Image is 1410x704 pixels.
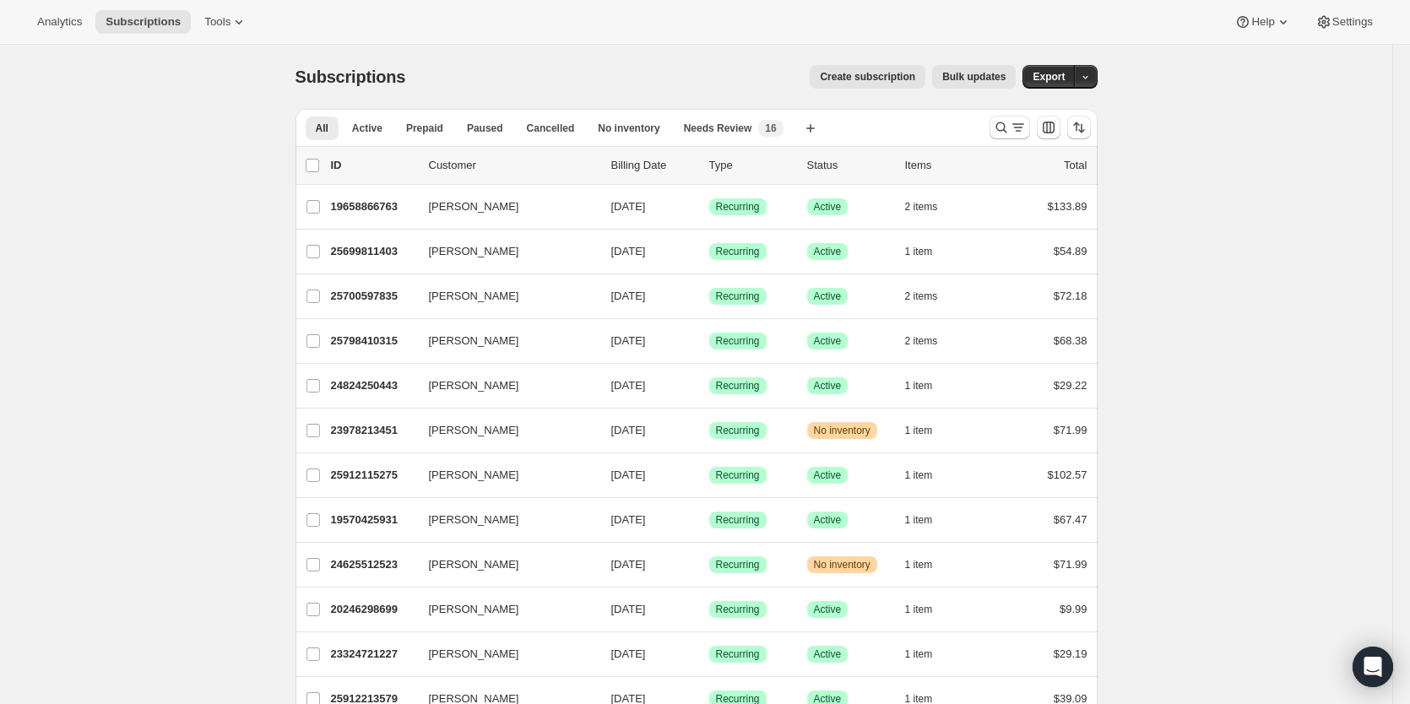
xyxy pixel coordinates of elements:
p: Customer [429,157,598,174]
span: 1 item [905,513,933,527]
button: [PERSON_NAME] [419,417,588,444]
span: 2 items [905,200,938,214]
span: [DATE] [611,334,646,347]
span: Recurring [716,200,760,214]
span: 1 item [905,424,933,437]
p: 23978213451 [331,422,415,439]
div: 25700597835[PERSON_NAME][DATE]SuccessRecurringSuccessActive2 items$72.18 [331,284,1087,308]
button: [PERSON_NAME] [419,462,588,489]
p: 25699811403 [331,243,415,260]
button: [PERSON_NAME] [419,238,588,265]
span: [PERSON_NAME] [429,467,519,484]
div: 19658866763[PERSON_NAME][DATE]SuccessRecurringSuccessActive2 items$133.89 [331,195,1087,219]
span: [DATE] [611,424,646,436]
span: Recurring [716,334,760,348]
span: [PERSON_NAME] [429,556,519,573]
div: 25798410315[PERSON_NAME][DATE]SuccessRecurringSuccessActive2 items$68.38 [331,329,1087,353]
span: [DATE] [611,558,646,571]
span: $67.47 [1054,513,1087,526]
p: 25700597835 [331,288,415,305]
button: 2 items [905,329,957,353]
span: No inventory [814,558,870,571]
button: 1 item [905,553,952,577]
span: $72.18 [1054,290,1087,302]
span: [PERSON_NAME] [429,601,519,618]
span: Recurring [716,558,760,571]
span: 1 item [905,647,933,661]
p: 19658866763 [331,198,415,215]
button: Search and filter results [990,116,1030,139]
span: All [316,122,328,135]
span: [PERSON_NAME] [429,243,519,260]
span: Active [814,290,842,303]
span: Prepaid [406,122,443,135]
button: 1 item [905,374,952,398]
span: Active [814,245,842,258]
button: Bulk updates [932,65,1016,89]
span: Active [352,122,382,135]
span: Recurring [716,603,760,616]
button: 1 item [905,419,952,442]
span: [PERSON_NAME] [429,422,519,439]
span: Recurring [716,290,760,303]
span: Active [814,200,842,214]
button: [PERSON_NAME] [419,328,588,355]
button: [PERSON_NAME] [419,506,588,533]
button: 2 items [905,195,957,219]
span: 16 [765,122,776,135]
button: Create subscription [810,65,925,89]
span: Export [1033,70,1065,84]
span: Create subscription [820,70,915,84]
span: Cancelled [527,122,575,135]
span: Active [814,603,842,616]
span: Recurring [716,245,760,258]
span: [DATE] [611,245,646,257]
div: Items [905,157,990,174]
span: Active [814,334,842,348]
span: No inventory [598,122,659,135]
p: 19570425931 [331,512,415,528]
button: Customize table column order and visibility [1037,116,1060,139]
span: Active [814,513,842,527]
p: 25912115275 [331,467,415,484]
span: Subscriptions [106,15,181,29]
button: Analytics [27,10,92,34]
span: Active [814,379,842,393]
p: 25798410315 [331,333,415,349]
p: Total [1064,157,1087,174]
span: Help [1251,15,1274,29]
span: $68.38 [1054,334,1087,347]
button: 1 item [905,642,952,666]
span: [PERSON_NAME] [429,512,519,528]
span: 1 item [905,468,933,482]
p: 20246298699 [331,601,415,618]
div: 19570425931[PERSON_NAME][DATE]SuccessRecurringSuccessActive1 item$67.47 [331,508,1087,532]
span: $71.99 [1054,424,1087,436]
div: 24625512523[PERSON_NAME][DATE]SuccessRecurringWarningNo inventory1 item$71.99 [331,553,1087,577]
div: 25912115275[PERSON_NAME][DATE]SuccessRecurringSuccessActive1 item$102.57 [331,463,1087,487]
span: $102.57 [1048,468,1087,481]
div: 23978213451[PERSON_NAME][DATE]SuccessRecurringWarningNo inventory1 item$71.99 [331,419,1087,442]
span: $54.89 [1054,245,1087,257]
span: [PERSON_NAME] [429,377,519,394]
span: $29.22 [1054,379,1087,392]
span: Recurring [716,424,760,437]
button: Export [1022,65,1075,89]
div: 20246298699[PERSON_NAME][DATE]SuccessRecurringSuccessActive1 item$9.99 [331,598,1087,621]
button: Create new view [797,116,824,140]
button: Subscriptions [95,10,191,34]
span: [DATE] [611,468,646,481]
span: 1 item [905,603,933,616]
div: IDCustomerBilling DateTypeStatusItemsTotal [331,157,1087,174]
p: 23324721227 [331,646,415,663]
button: [PERSON_NAME] [419,641,588,668]
span: 1 item [905,245,933,258]
div: 24824250443[PERSON_NAME][DATE]SuccessRecurringSuccessActive1 item$29.22 [331,374,1087,398]
div: 25699811403[PERSON_NAME][DATE]SuccessRecurringSuccessActive1 item$54.89 [331,240,1087,263]
span: Active [814,468,842,482]
span: No inventory [814,424,870,437]
button: [PERSON_NAME] [419,193,588,220]
button: 1 item [905,508,952,532]
button: [PERSON_NAME] [419,596,588,623]
span: [DATE] [611,647,646,660]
